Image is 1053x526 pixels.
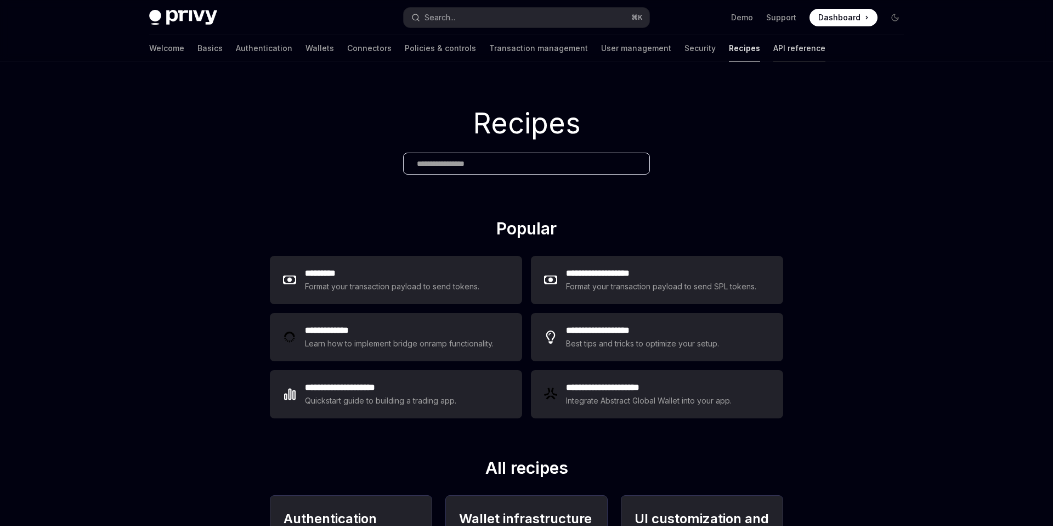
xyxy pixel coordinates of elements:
[305,394,457,407] div: Quickstart guide to building a trading app.
[809,9,877,26] a: Dashboard
[886,9,904,26] button: Toggle dark mode
[731,12,753,23] a: Demo
[818,12,860,23] span: Dashboard
[631,13,643,22] span: ⌘ K
[424,11,455,24] div: Search...
[566,337,721,350] div: Best tips and tricks to optimize your setup.
[149,35,184,61] a: Welcome
[766,12,796,23] a: Support
[270,219,783,243] h2: Popular
[305,35,334,61] a: Wallets
[305,337,497,350] div: Learn how to implement bridge onramp functionality.
[601,35,671,61] a: User management
[404,8,649,27] button: Search...⌘K
[566,394,733,407] div: Integrate Abstract Global Wallet into your app.
[305,280,480,293] div: Format your transaction payload to send tokens.
[684,35,716,61] a: Security
[729,35,760,61] a: Recipes
[270,313,522,361] a: **** **** ***Learn how to implement bridge onramp functionality.
[347,35,392,61] a: Connectors
[566,280,757,293] div: Format your transaction payload to send SPL tokens.
[489,35,588,61] a: Transaction management
[197,35,223,61] a: Basics
[773,35,825,61] a: API reference
[270,256,522,304] a: **** ****Format your transaction payload to send tokens.
[149,10,217,25] img: dark logo
[236,35,292,61] a: Authentication
[270,458,783,482] h2: All recipes
[405,35,476,61] a: Policies & controls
